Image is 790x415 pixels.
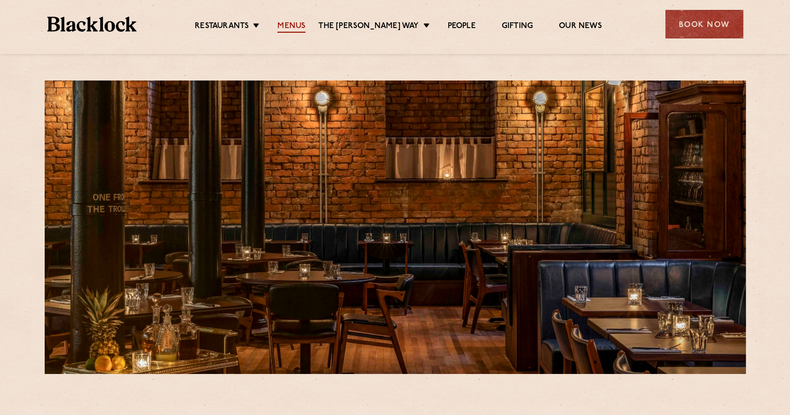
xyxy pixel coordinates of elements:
a: The [PERSON_NAME] Way [318,21,419,33]
a: Restaurants [195,21,249,33]
div: Book Now [665,10,743,38]
img: BL_Textured_Logo-footer-cropped.svg [47,17,137,32]
a: Menus [277,21,305,33]
a: Gifting [502,21,533,33]
a: Our News [559,21,602,33]
a: People [448,21,476,33]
